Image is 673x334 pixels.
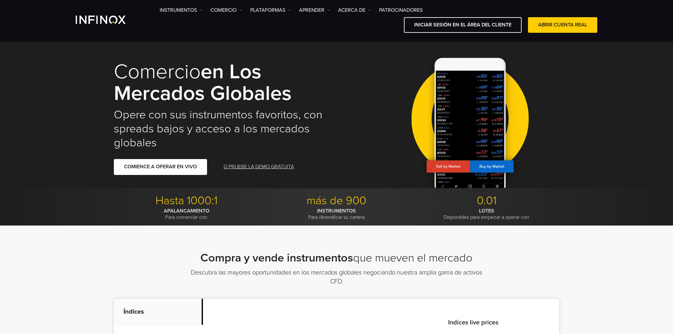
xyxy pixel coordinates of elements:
font: O PRUEBE LA DEMO GRATUITA [224,164,294,170]
font: Índices [123,308,144,316]
font: ACERCA DE [338,7,365,13]
font: Aprender [299,7,324,13]
font: INICIAR SESIÓN EN EL ÁREA DEL CLIENTE [414,22,511,28]
font: COMIENCE A OPERAR EN VIVO [124,164,197,170]
font: en los mercados globales [114,59,292,106]
font: Disponibles para empezar a operar con [444,214,529,220]
font: PLATAFORMAS [250,7,285,13]
font: APALANCAMIENTO [164,208,209,214]
font: LOTES [479,208,494,214]
font: que mueven el mercado [353,251,473,265]
font: Opere con sus instrumentos favoritos, con spreads bajos y acceso a los mercados globales [114,108,322,150]
font: 0.01 [477,194,496,207]
font: ABRIR CUENTA REAL [538,22,587,28]
a: PATROCINADORES [379,6,423,14]
font: Comercio [114,59,201,84]
a: O PRUEBE LA DEMO GRATUITA [223,159,295,175]
a: COMIENCE A OPERAR EN VIVO [114,159,207,175]
font: PATROCINADORES [379,7,423,13]
font: INSTRUMENTOS [317,208,356,214]
a: Logotipo de INFINOX [76,16,141,24]
a: PLATAFORMAS [250,6,291,14]
font: COMERCIO [211,7,237,13]
a: INICIAR SESIÓN EN EL ÁREA DEL CLIENTE [404,17,522,33]
strong: Indices live prices [448,319,498,326]
font: Instrumentos [160,7,197,13]
font: Para diversificar su cartera [308,214,365,220]
a: ACERCA DE [338,6,371,14]
a: Instrumentos [160,6,203,14]
font: Para comerciar con [165,214,207,220]
font: Hasta 1000:1 [156,194,218,207]
a: COMERCIO [211,6,242,14]
font: más de 900 [307,194,366,207]
font: Compra y vende instrumentos [200,251,353,265]
font: Descubra las mayores oportunidades en los mercados globales negociando nuestra amplia gama de act... [191,269,482,285]
a: Aprender [299,6,330,14]
a: ABRIR CUENTA REAL [528,17,597,33]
